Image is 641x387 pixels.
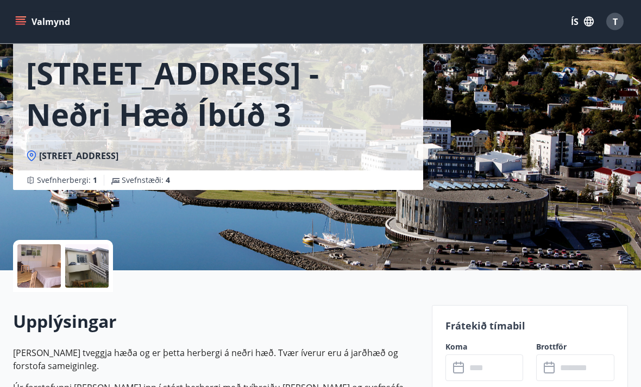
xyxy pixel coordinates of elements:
h1: [STREET_ADDRESS] - Neðri hæð íbúð 3 [26,53,410,135]
button: ÍS [565,12,600,31]
p: Frátekið tímabil [445,319,614,333]
span: 1 [93,175,97,186]
button: T [602,9,628,35]
label: Koma [445,342,524,353]
span: 4 [166,175,170,186]
button: menu [13,12,74,31]
span: [STREET_ADDRESS] [39,150,118,162]
span: Svefnstæði : [122,175,170,186]
p: [PERSON_NAME] tveggja hæða og er þetta herbergi á neðri hæð. Tvær íverur eru á jarðhæð og forstof... [13,347,419,373]
label: Brottför [536,342,614,353]
span: T [613,16,618,28]
span: Svefnherbergi : [37,175,97,186]
h2: Upplýsingar [13,310,419,334]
